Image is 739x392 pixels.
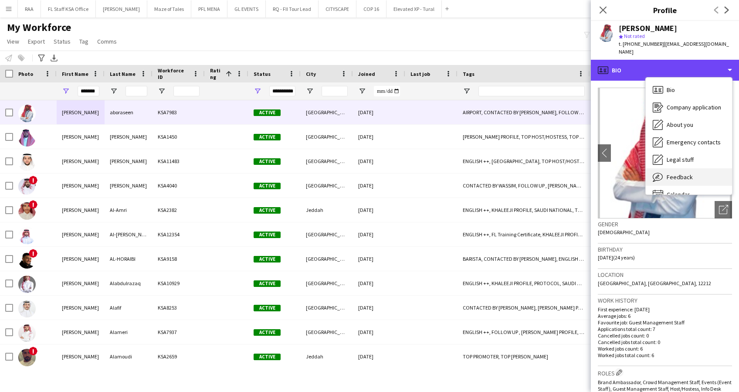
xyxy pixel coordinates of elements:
[125,86,147,96] input: Last Name Filter Input
[28,37,45,45] span: Export
[356,0,386,17] button: COP 16
[306,87,314,95] button: Open Filter Menu
[18,324,36,342] img: Abdullah Alameri
[57,271,105,295] div: [PERSON_NAME]
[153,271,205,295] div: KSA10929
[301,344,353,368] div: Jeddah
[353,198,405,222] div: [DATE]
[458,296,590,320] div: CONTACTED BY [PERSON_NAME], [PERSON_NAME] PROFILE, [DEMOGRAPHIC_DATA] NATIONAL, TOP HOST/HOSTESS,...
[646,168,732,186] div: Feedback
[153,320,205,344] div: KSA7937
[210,67,222,80] span: Rating
[353,174,405,198] div: [DATE]
[646,99,732,116] div: Company application
[105,198,153,222] div: Al-Amri
[301,247,353,271] div: [GEOGRAPHIC_DATA]
[18,0,41,17] button: RAA
[358,71,375,77] span: Joined
[41,0,96,17] button: FL Staff KSA Office
[646,133,732,151] div: Emergency contacts
[173,86,200,96] input: Workforce ID Filter Input
[105,247,153,271] div: AL-HORAIBI
[463,87,471,95] button: Open Filter Menu
[57,198,105,222] div: [PERSON_NAME]
[353,320,405,344] div: [DATE]
[458,247,590,271] div: BARISTA, CONTACTED BY [PERSON_NAME], ENGLISH ++, F&B PROFILE, FOLLOW UP , [PERSON_NAME] PROFILE, ...
[18,129,36,147] img: Abdullah Al Muthanna
[353,344,405,368] div: [DATE]
[54,37,71,45] span: Status
[598,280,711,286] span: [GEOGRAPHIC_DATA], [GEOGRAPHIC_DATA], 12212
[598,345,732,352] p: Worked jobs count: 6
[18,178,36,195] img: Abdullah Al Turkmani
[598,254,635,261] span: [DATE] (24 years)
[458,198,590,222] div: ENGLISH ++, KHALEEJI PROFILE, SAUDI NATIONAL, TOP HOST/HOSTESS, TOP PROMOTER, TOP [PERSON_NAME]
[29,176,37,184] span: !
[458,344,590,368] div: TOP PROMOTER, TOP [PERSON_NAME]
[301,320,353,344] div: [GEOGRAPHIC_DATA]
[619,24,677,32] div: [PERSON_NAME]
[57,174,105,198] div: [PERSON_NAME]
[322,86,348,96] input: City Filter Input
[590,296,647,320] div: 0
[254,183,281,189] span: Active
[458,320,590,344] div: ENGLISH ++, FOLLOW UP , [PERSON_NAME] PROFILE, SAUDI NATIONAL, TOP HOST/HOSTESS, TOP [PERSON_NAME]
[410,71,430,77] span: Last job
[353,296,405,320] div: [DATE]
[153,149,205,173] div: KSA11483
[18,71,33,77] span: Photo
[590,247,647,271] div: 0
[97,37,117,45] span: Comms
[667,191,690,198] span: Calendar
[598,339,732,345] p: Cancelled jobs total count: 0
[667,121,693,129] span: About you
[24,36,48,47] a: Export
[301,149,353,173] div: [GEOGRAPHIC_DATA]
[266,0,319,17] button: RQ - FII Tour Lead
[353,149,405,173] div: [DATE]
[254,256,281,262] span: Active
[254,232,281,238] span: Active
[105,100,153,124] div: aboraseen
[458,222,590,246] div: ENGLISH ++, FL Training Certificate, KHALEEJI PROFILE, SAUDI NATIONAL, TOP HOST/HOSTESS, TOP PROM...
[153,222,205,246] div: KSA12354
[353,247,405,271] div: [DATE]
[301,174,353,198] div: [GEOGRAPHIC_DATA]
[301,100,353,124] div: [GEOGRAPHIC_DATA]
[29,200,37,209] span: !
[18,276,36,293] img: Abdullah Alabdulrazaq
[590,222,647,246] div: 0
[18,227,36,244] img: Abdullah Al-Bassam
[254,280,281,287] span: Active
[715,201,732,218] div: Open photos pop-in
[619,41,664,47] span: t. [PHONE_NUMBER]
[598,368,732,377] h3: Roles
[76,36,92,47] a: Tag
[598,313,732,319] p: Average jobs: 6
[463,71,475,77] span: Tags
[254,71,271,77] span: Status
[374,86,400,96] input: Joined Filter Input
[598,319,732,326] p: Favourite job: Guest Management Staff
[7,21,71,34] span: My Workforce
[105,320,153,344] div: Alameri
[105,222,153,246] div: Al-[PERSON_NAME]
[598,229,650,235] span: [DEMOGRAPHIC_DATA]
[353,125,405,149] div: [DATE]
[49,53,59,63] app-action-btn: Export XLSX
[306,71,316,77] span: City
[18,251,36,269] img: ABDULLAH AL-HORAIBI
[590,100,647,124] div: 0
[110,87,118,95] button: Open Filter Menu
[590,271,647,295] div: 0
[591,4,739,16] h3: Profile
[105,344,153,368] div: Alamoudi
[57,320,105,344] div: [PERSON_NAME]
[18,349,36,366] img: Abdullah Alamoudi
[158,67,189,80] span: Workforce ID
[667,138,721,146] span: Emergency contacts
[96,0,147,17] button: [PERSON_NAME]
[598,88,732,218] img: Crew avatar or photo
[458,125,590,149] div: [PERSON_NAME] PROFILE, TOP HOST/HOSTESS, TOP [PERSON_NAME]
[590,320,647,344] div: 0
